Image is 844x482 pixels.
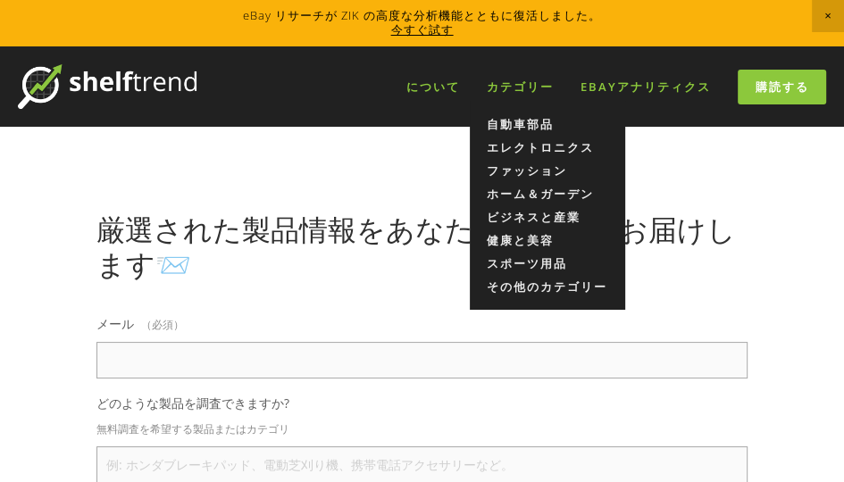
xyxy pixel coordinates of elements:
[487,139,594,155] font: エレクトロニクス
[470,275,625,298] a: その他のカテゴリー
[487,255,567,271] font: スポーツ用品
[756,79,809,95] font: 購読する
[470,112,625,136] a: 自動車部品
[487,278,607,295] font: その他のカテゴリー
[487,116,554,132] font: 自動車部品
[96,315,134,332] font: メール
[406,79,460,95] font: について
[487,162,567,179] font: ファッション
[96,210,736,282] font: 厳選された製品情報をあなたの受信箱にお届けします📨
[487,186,594,202] font: ホーム＆ガーデン
[470,136,625,159] a: エレクトロニクス
[96,395,289,411] font: どのような製品を調査できますか?
[581,79,711,95] font: eBayアナリティクス
[470,159,625,182] a: ファッション
[738,70,826,104] a: 購読する
[391,21,454,37] a: 今すぐ試す
[395,72,472,102] a: について
[470,229,625,252] a: 健康と美容
[18,64,196,109] img: シェルフトレンド
[141,317,184,332] font: （必須）
[470,182,625,205] a: ホーム＆ガーデン
[470,205,625,229] a: ビジネスと産業
[96,421,289,436] font: 無料調査を希望する製品またはカテゴリ
[487,232,554,248] font: 健康と美容
[569,72,723,102] a: eBayアナリティクス
[487,79,554,95] font: カテゴリー
[470,252,625,275] a: スポーツ用品
[487,209,581,225] font: ビジネスと産業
